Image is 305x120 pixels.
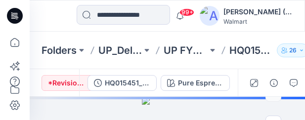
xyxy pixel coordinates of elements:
p: HQ015451_2pk Seamless Rib Square Neck Bodysuit [229,43,273,57]
button: Pure Espresso [161,75,230,91]
img: avatar [200,6,219,26]
button: HQ015451_JS45P209_Square_Neck_Long_Sleeve_Rib_Bodysuit [87,75,157,91]
div: Pure Espresso [178,78,223,88]
div: Walmart [223,18,293,25]
a: UP FYE 2026 H2_Delta Galil D29 Joyspun Shapewear [164,43,207,57]
div: [PERSON_NAME] (Delta Galil) [223,6,293,18]
div: HQ015451_JS45P209_Square_Neck_Long_Sleeve_Rib_Bodysuit [105,78,150,88]
a: UP_Delta Galil D29 [DEMOGRAPHIC_DATA] Joyspun Intimates [98,43,142,57]
a: Folders [42,43,77,57]
span: 99+ [179,8,194,16]
p: 26 [289,45,297,56]
button: Details [266,75,282,91]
